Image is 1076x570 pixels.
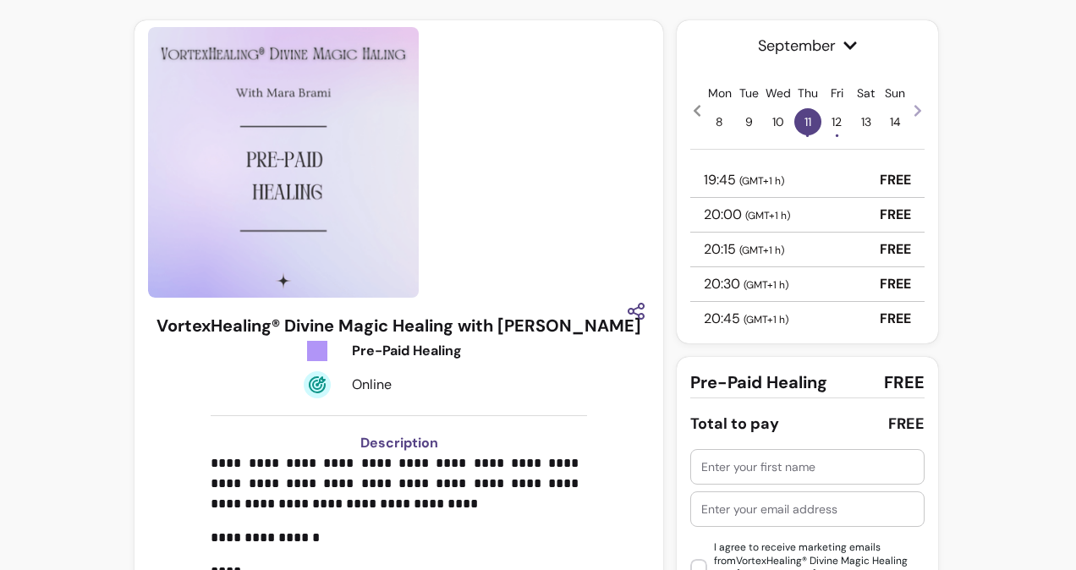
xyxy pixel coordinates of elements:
span: FREE [884,370,925,394]
span: • [805,127,810,144]
p: 20:15 [704,239,784,260]
p: 20:30 [704,274,788,294]
p: Wed [766,85,791,101]
p: FREE [880,274,911,294]
span: 14 [881,108,909,135]
p: Thu [798,85,818,101]
p: FREE [880,239,911,260]
img: Tickets Icon [304,337,331,364]
span: 11 [794,108,821,135]
span: 8 [706,108,733,135]
p: Sat [857,85,875,101]
p: Tue [739,85,759,101]
div: FREE [888,412,925,436]
h3: Description [211,433,587,453]
div: Total to pay [690,412,779,436]
p: Sun [885,85,905,101]
span: ( GMT+1 h ) [739,244,784,257]
span: ( GMT+1 h ) [739,174,784,188]
p: FREE [880,205,911,225]
input: Enter your first name [701,458,914,475]
input: Enter your email address [701,501,914,518]
span: 12 [823,108,850,135]
p: Fri [831,85,843,101]
span: 9 [736,108,763,135]
span: 10 [765,108,792,135]
span: ( GMT+1 h ) [744,278,788,292]
span: • [835,127,839,144]
img: https://d3pz9znudhj10h.cloudfront.net/b62e128d-5301-44b7-961f-8b9c5dc03d45 [148,27,419,298]
p: FREE [880,170,911,190]
div: Pre-Paid Healing [352,341,509,361]
p: 20:45 [704,309,788,329]
p: 20:00 [704,205,790,225]
h3: VortexHealing® Divine Magic Healing with [PERSON_NAME] [156,314,641,337]
p: 19:45 [704,170,784,190]
span: 13 [853,108,880,135]
span: ( GMT+1 h ) [744,313,788,326]
p: Mon [708,85,732,101]
span: ( GMT+1 h ) [745,209,790,222]
span: Pre-Paid Healing [690,370,827,394]
span: September [690,34,925,58]
p: FREE [880,309,911,329]
div: Online [352,375,509,395]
